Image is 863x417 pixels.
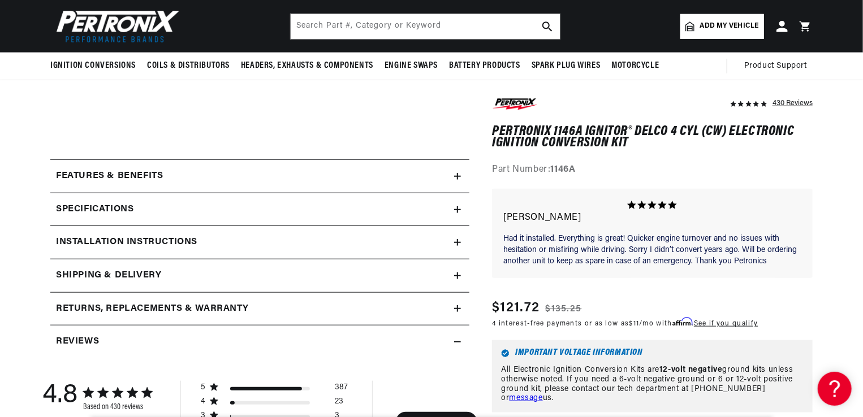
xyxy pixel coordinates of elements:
span: Add my vehicle [700,21,759,32]
summary: Specifications [50,193,469,226]
span: Motorcycle [611,60,659,72]
h2: Specifications [56,202,133,217]
a: See if you qualify - Learn more about Affirm Financing (opens in modal) [694,320,758,327]
summary: Ignition Conversions [50,53,141,79]
span: Battery Products [449,60,520,72]
summary: Returns, Replacements & Warranty [50,293,469,325]
div: 23 [335,397,343,411]
a: message [510,394,543,403]
button: search button [535,14,560,39]
div: 5 star by 387 reviews [201,383,348,397]
s: $135.25 [546,302,582,316]
p: All Electronic Ignition Conversion Kits are ground kits unless otherwise noted. If you need a 6-v... [501,366,804,403]
p: 4 interest-free payments or as low as /mo with . [492,318,758,329]
div: 430 Reviews [773,96,813,110]
summary: Headers, Exhausts & Components [235,53,379,79]
strong: 1146A [551,166,576,175]
h2: Shipping & Delivery [56,268,161,283]
div: 5 [201,383,206,393]
div: 4.8 [42,381,77,411]
summary: Spark Plug Wires [526,53,606,79]
span: Engine Swaps [385,60,438,72]
summary: Product Support [744,53,813,80]
summary: Shipping & Delivery [50,259,469,292]
h2: Returns, Replacements & Warranty [56,302,249,316]
p: [PERSON_NAME] [503,210,801,226]
p: Had it installed. Everything is great! Quicker engine turnover and no issues with hesitation or m... [503,234,801,267]
div: Based on 430 reviews [83,403,152,411]
summary: Reviews [50,325,469,358]
a: Add my vehicle [680,14,764,39]
summary: Battery Products [443,53,526,79]
summary: Installation instructions [50,226,469,259]
input: Search Part #, Category or Keyword [291,14,560,39]
h2: Installation instructions [56,235,197,250]
summary: Features & Benefits [50,160,469,193]
span: $121.72 [492,298,540,318]
span: Coils & Distributors [147,60,230,72]
div: 4 star by 23 reviews [201,397,348,411]
span: Product Support [744,60,807,72]
div: Part Number: [492,163,813,178]
h2: Reviews [56,335,99,349]
div: 4 [201,397,206,407]
summary: Engine Swaps [379,53,443,79]
div: 387 [335,383,348,397]
span: Affirm [672,318,692,326]
span: Ignition Conversions [50,60,136,72]
h1: PerTronix 1146A Ignitor® Delco 4 cyl (cw) Electronic Ignition Conversion Kit [492,126,813,149]
span: Headers, Exhausts & Components [241,60,373,72]
strong: 12-volt negative [659,366,723,374]
summary: Coils & Distributors [141,53,235,79]
h2: Features & Benefits [56,169,163,184]
span: Spark Plug Wires [532,60,601,72]
summary: Motorcycle [606,53,664,79]
span: $11 [629,320,640,327]
h6: Important Voltage Information [501,349,804,358]
img: Pertronix [50,7,180,46]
